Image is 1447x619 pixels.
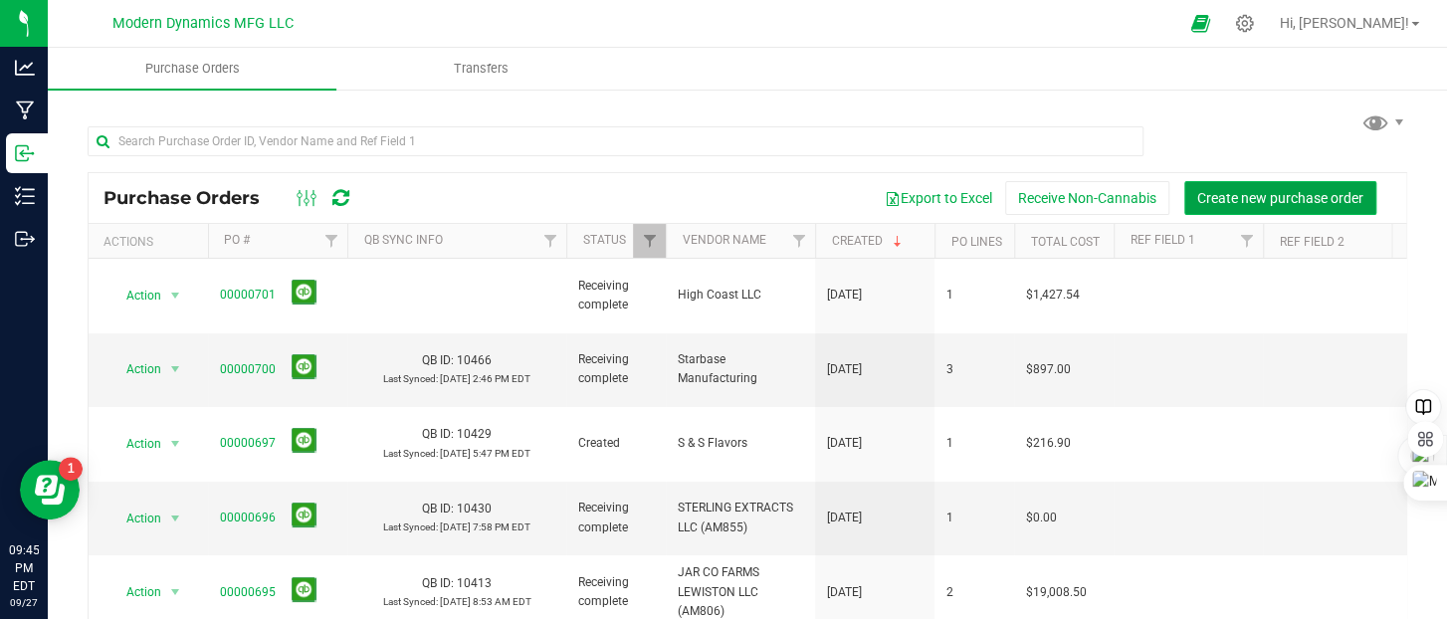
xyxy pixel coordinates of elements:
[946,509,1002,527] span: 1
[827,509,862,527] span: [DATE]
[582,233,625,247] a: Status
[383,596,438,607] span: Last Synced:
[1026,360,1071,379] span: $897.00
[1232,14,1257,33] div: Manage settings
[108,578,162,606] span: Action
[457,427,492,441] span: 10429
[336,48,625,90] a: Transfers
[872,181,1005,215] button: Export to Excel
[946,360,1002,379] span: 3
[950,235,1001,249] a: PO Lines
[578,434,654,453] span: Created
[220,288,276,302] a: 00000701
[422,576,454,590] span: QB ID:
[220,511,276,524] a: 00000696
[163,505,188,532] span: select
[946,583,1002,602] span: 2
[1280,15,1409,31] span: Hi, [PERSON_NAME]!
[163,355,188,383] span: select
[112,15,294,32] span: Modern Dynamics MFG LLC
[163,578,188,606] span: select
[1026,583,1087,602] span: $19,008.50
[440,521,530,532] span: [DATE] 7:58 PM EDT
[1177,4,1222,43] span: Open Ecommerce Menu
[15,229,35,249] inline-svg: Outbound
[363,233,442,247] a: QB Sync Info
[440,596,531,607] span: [DATE] 8:53 AM EDT
[383,448,438,459] span: Last Synced:
[422,502,454,516] span: QB ID:
[678,286,803,305] span: High Coast LLC
[108,505,162,532] span: Action
[103,235,200,249] div: Actions
[578,277,654,314] span: Receiving complete
[15,143,35,163] inline-svg: Inbound
[15,58,35,78] inline-svg: Analytics
[1005,181,1169,215] button: Receive Non-Cannabis
[108,282,162,309] span: Action
[678,350,803,388] span: Starbase Manufacturing
[633,224,666,258] a: Filter
[220,585,276,599] a: 00000695
[827,583,862,602] span: [DATE]
[15,186,35,206] inline-svg: Inventory
[220,362,276,376] a: 00000700
[827,286,862,305] span: [DATE]
[314,224,347,258] a: Filter
[48,48,336,90] a: Purchase Orders
[578,573,654,611] span: Receiving complete
[108,355,162,383] span: Action
[1184,181,1376,215] button: Create new purchase order
[1279,235,1344,249] a: Ref Field 2
[1026,434,1071,453] span: $216.90
[88,126,1143,156] input: Search Purchase Order ID, Vendor Name and Ref Field 1
[457,353,492,367] span: 10466
[15,101,35,120] inline-svg: Manufacturing
[422,427,454,441] span: QB ID:
[946,434,1002,453] span: 1
[9,595,39,610] p: 09/27
[1030,235,1099,249] a: Total Cost
[1230,224,1263,258] a: Filter
[827,360,862,379] span: [DATE]
[427,60,535,78] span: Transfers
[457,502,492,516] span: 10430
[1197,190,1363,206] span: Create new purchase order
[383,373,438,384] span: Last Synced:
[457,576,492,590] span: 10413
[20,460,80,519] iframe: Resource center
[108,430,162,458] span: Action
[946,286,1002,305] span: 1
[220,436,276,450] a: 00000697
[578,499,654,536] span: Receiving complete
[118,60,267,78] span: Purchase Orders
[163,430,188,458] span: select
[224,233,250,247] a: PO #
[383,521,438,532] span: Last Synced:
[678,499,803,536] span: STERLING EXTRACTS LLC (AM855)
[578,350,654,388] span: Receiving complete
[1026,286,1080,305] span: $1,427.54
[422,353,454,367] span: QB ID:
[1026,509,1057,527] span: $0.00
[163,282,188,309] span: select
[103,187,280,209] span: Purchase Orders
[831,234,905,248] a: Created
[1130,233,1194,247] a: Ref Field 1
[682,233,765,247] a: Vendor Name
[678,434,803,453] span: S & S Flavors
[782,224,815,258] a: Filter
[827,434,862,453] span: [DATE]
[9,541,39,595] p: 09:45 PM EDT
[533,224,566,258] a: Filter
[440,373,530,384] span: [DATE] 2:46 PM EDT
[440,448,530,459] span: [DATE] 5:47 PM EDT
[59,457,83,481] iframe: Resource center unread badge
